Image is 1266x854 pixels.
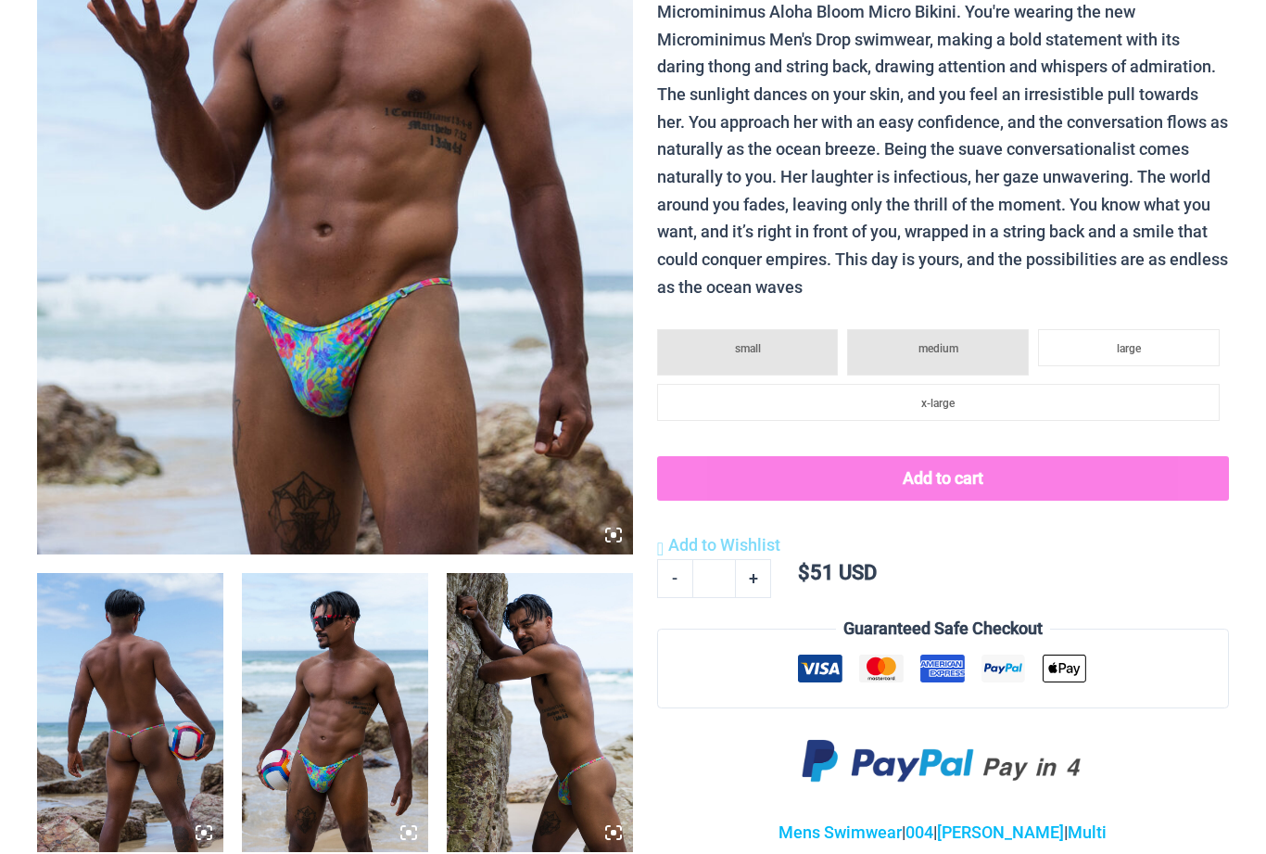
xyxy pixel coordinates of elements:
[657,819,1229,847] p: | | |
[921,397,955,410] span: x-large
[798,561,877,584] bdi: 51 USD
[1038,329,1220,366] li: large
[657,329,839,376] li: small
[668,535,780,554] span: Add to Wishlist
[657,531,780,559] a: Add to Wishlist
[657,456,1229,501] button: Add to cart
[1068,822,1107,842] a: Multi
[779,822,902,842] a: Mens Swimwear
[692,559,736,598] input: Product quantity
[937,822,1064,842] a: [PERSON_NAME]
[735,342,761,355] span: small
[847,329,1029,376] li: medium
[242,573,428,852] img: Cable Beach Aloha Bloom 004 String Back Thong
[798,561,810,584] span: $
[657,384,1220,421] li: x-large
[836,615,1050,643] legend: Guaranteed Safe Checkout
[37,573,223,852] img: Cable Beach Aloha Bloom 004 String Back Thong
[918,342,958,355] span: medium
[657,559,692,598] a: -
[736,559,771,598] a: +
[447,573,633,852] img: Cable Beach Aloha Bloom 004 String Back Thong
[1117,342,1141,355] span: large
[905,822,933,842] a: 004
